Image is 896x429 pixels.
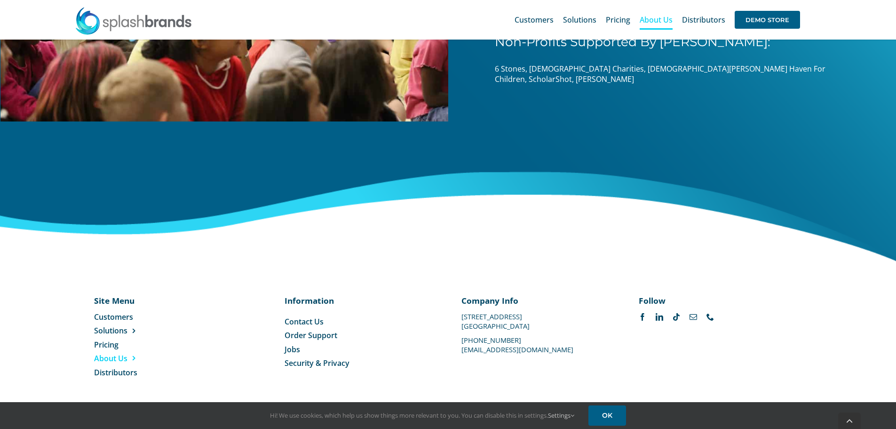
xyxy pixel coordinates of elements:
[495,34,770,49] span: Non-Profits Supported By [PERSON_NAME]:
[285,344,300,355] span: Jobs
[285,358,435,368] a: Security & Privacy
[94,367,190,378] a: Distributors
[285,316,435,327] a: Contact Us
[94,312,190,322] a: Customers
[515,5,554,35] a: Customers
[706,313,714,321] a: phone
[94,353,190,364] a: About Us
[515,16,554,24] span: Customers
[548,411,574,420] a: Settings
[735,11,800,29] span: DEMO STORE
[690,313,697,321] a: mail
[656,313,663,321] a: linkedin
[94,312,133,322] span: Customers
[673,313,680,321] a: tiktok
[588,405,626,426] a: OK
[735,5,800,35] a: DEMO STORE
[270,411,574,420] span: Hi! We use cookies, which help us show things more relevant to you. You can disable this in setti...
[94,325,127,336] span: Solutions
[606,5,630,35] a: Pricing
[285,330,435,340] a: Order Support
[94,325,190,336] a: Solutions
[285,316,324,327] span: Contact Us
[639,313,646,321] a: facebook
[94,295,190,306] p: Site Menu
[94,340,190,350] a: Pricing
[639,295,789,306] p: Follow
[94,353,127,364] span: About Us
[682,5,725,35] a: Distributors
[682,16,725,24] span: Distributors
[515,5,800,35] nav: Main Menu Sticky
[640,16,673,24] span: About Us
[285,316,435,369] nav: Menu
[285,344,435,355] a: Jobs
[285,358,349,368] span: Security & Privacy
[285,330,337,340] span: Order Support
[606,16,630,24] span: Pricing
[94,367,137,378] span: Distributors
[94,340,119,350] span: Pricing
[75,7,192,35] img: SplashBrands.com Logo
[285,295,435,306] p: Information
[461,295,611,306] p: Company Info
[563,16,596,24] span: Solutions
[495,64,825,84] span: 6 Stones, [DEMOGRAPHIC_DATA] Charities, [DEMOGRAPHIC_DATA][PERSON_NAME] Haven For Children, Schol...
[94,312,190,378] nav: Menu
